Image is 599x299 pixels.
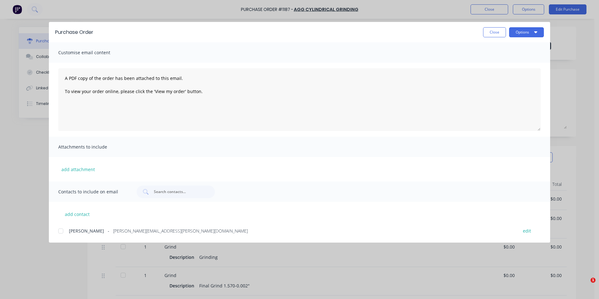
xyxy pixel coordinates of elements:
[578,278,593,293] iframe: Intercom live chat
[58,48,127,57] span: Customise email content
[58,165,98,174] button: add attachment
[55,29,93,36] div: Purchase Order
[483,27,506,37] button: Close
[519,226,535,235] button: edit
[69,228,104,234] span: [PERSON_NAME]
[113,228,248,234] span: [PERSON_NAME][EMAIL_ADDRESS][PERSON_NAME][DOMAIN_NAME]
[58,143,127,151] span: Attachments to include
[509,27,544,37] button: Options
[108,228,109,234] span: -
[153,189,205,195] input: Search contacts...
[58,68,541,131] textarea: A PDF copy of the order has been attached to this email. To view your order online, please click ...
[591,278,596,283] span: 1
[58,209,96,219] button: add contact
[58,187,127,196] span: Contacts to include on email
